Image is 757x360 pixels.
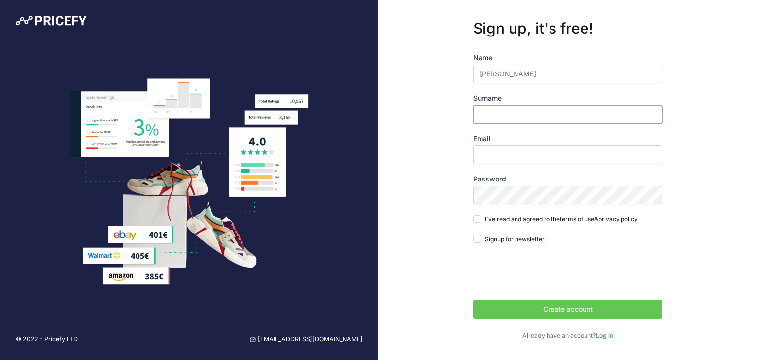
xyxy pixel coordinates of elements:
[485,235,546,243] span: Signup for newsletter.
[250,335,363,344] a: [EMAIL_ADDRESS][DOMAIN_NAME]
[16,335,78,344] p: © 2022 - Pricefy LTD
[560,216,594,223] a: terms of use
[473,93,662,103] label: Surname
[473,53,662,63] label: Name
[598,216,638,223] a: privacy policy
[473,253,623,292] iframe: reCAPTCHA
[16,16,87,26] img: Pricefy
[473,174,662,184] label: Password
[473,134,662,144] label: Email
[596,332,613,339] a: Log in
[473,300,662,319] button: Create account
[473,331,662,341] p: Already have an account?
[473,19,662,37] h3: Sign up, it's free!
[485,216,638,223] span: I've read and agreed to the &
